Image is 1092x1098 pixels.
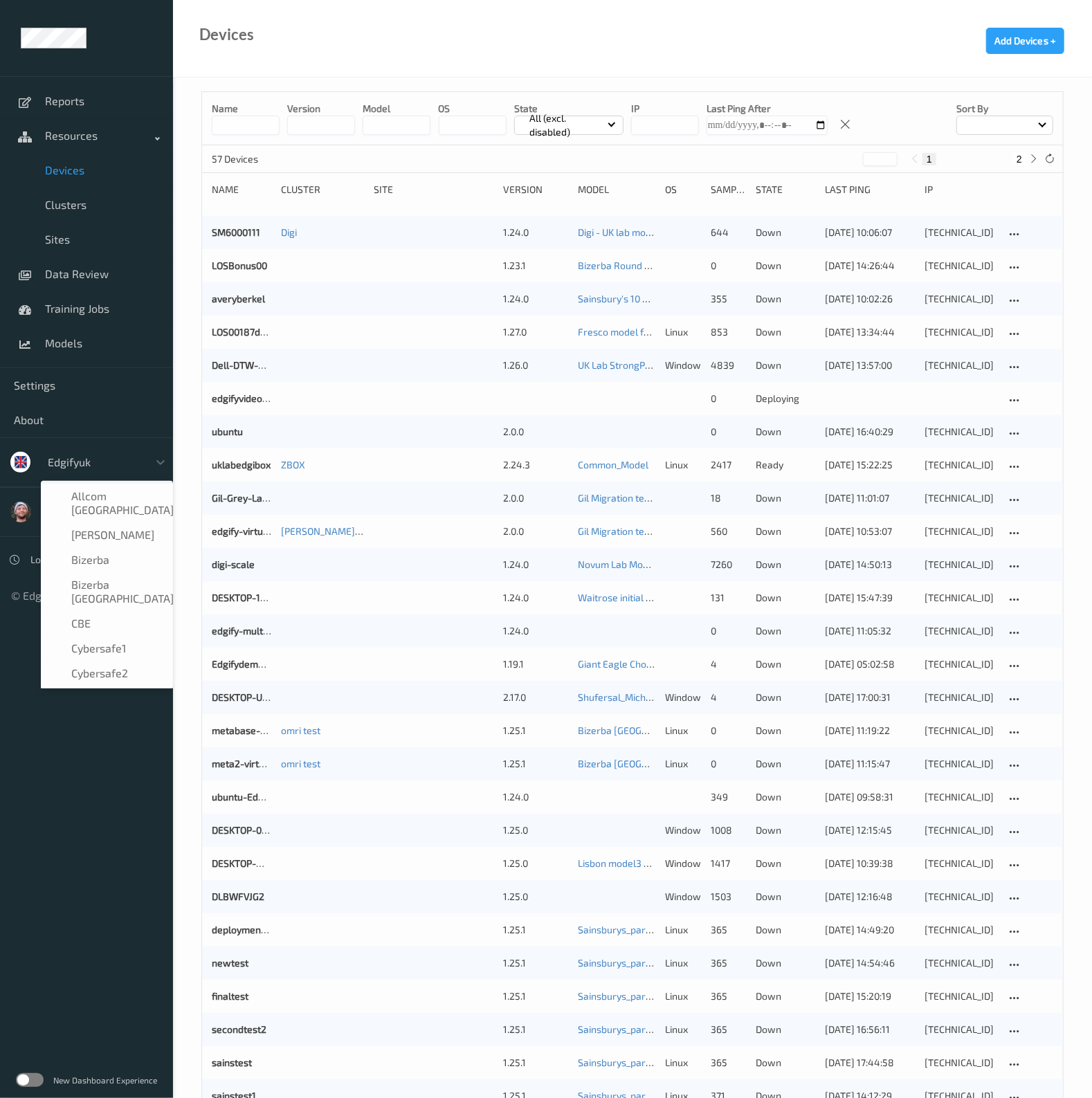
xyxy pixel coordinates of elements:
[925,1056,996,1070] div: [TECHNICAL_ID]
[925,757,996,771] div: [TECHNICAL_ID]
[578,857,744,869] a: Lisbon model3 [DATE] 08:11 Auto Save
[503,923,569,937] div: 1.25.1
[925,425,996,439] div: [TECHNICAL_ID]
[711,657,747,671] div: 4
[212,990,248,1002] a: finaltest
[363,102,430,116] p: model
[439,102,507,116] p: OS
[212,691,295,703] a: DESKTOP-UJ8N9D7
[212,359,275,371] a: Dell-DTW-SCO
[578,525,934,537] a: Gil Migration test with guarded items - fixed config syntax [DATE] 09:05 Auto Save
[711,226,747,239] div: 644
[212,226,260,238] a: SM6000111
[212,152,316,166] p: 57 Devices
[756,790,816,804] p: down
[925,259,996,273] div: [TECHNICAL_ID]
[503,624,569,638] div: 1.24.0
[665,989,701,1003] p: linux
[212,558,255,570] a: digi-scale
[503,1056,569,1070] div: 1.25.1
[665,757,701,771] p: linux
[665,358,701,372] p: windows
[665,890,701,904] p: windows
[711,259,747,273] div: 0
[756,183,816,196] div: State
[826,558,915,571] div: [DATE] 14:50:13
[578,1023,830,1035] a: Sainsburys_parameters_test final [DATE] 14:39 Auto Save
[578,492,934,504] a: Gil Migration test with guarded items - fixed config syntax [DATE] 09:05 Auto Save
[925,591,996,605] div: [TECHNICAL_ID]
[756,823,816,837] p: down
[756,226,816,239] p: down
[281,724,320,736] a: omri test
[826,1023,915,1036] div: [DATE] 16:56:11
[503,558,569,571] div: 1.24.0
[756,425,816,439] p: down
[711,823,747,837] div: 1008
[925,956,996,970] div: [TECHNICAL_ID]
[711,890,747,904] div: 1503
[711,624,747,638] div: 0
[925,524,996,538] div: [TECHNICAL_ID]
[925,890,996,904] div: [TECHNICAL_ID]
[756,956,816,970] p: down
[756,657,816,671] p: down
[212,758,314,769] a: meta2-virtual-machine
[212,426,243,437] a: ubuntu
[578,758,944,769] a: Bizerba [GEOGRAPHIC_DATA] Lab Model Test comparisson 2 [DATE] 08:53 Auto Save
[631,102,699,116] p: IP
[578,183,655,196] div: Model
[374,183,493,196] div: Site
[826,292,915,306] div: [DATE] 10:02:26
[212,658,311,670] a: EdgifydemoGiantEagle
[212,392,280,404] a: edgifyvideotest
[711,425,747,439] div: 0
[925,491,996,505] div: [TECHNICAL_ID]
[711,392,747,405] div: 0
[503,358,569,372] div: 1.26.0
[986,28,1064,54] button: Add Devices +
[503,226,569,239] div: 1.24.0
[711,989,747,1003] div: 365
[503,956,569,970] div: 1.25.1
[281,459,305,470] a: ZBOX
[578,990,830,1002] a: Sainsburys_parameters_test final [DATE] 13:04 Auto Save
[212,259,267,271] a: LOSBonus00
[925,292,996,306] div: [TECHNICAL_ID]
[503,591,569,605] div: 1.24.0
[665,724,701,738] p: linux
[281,226,297,238] a: Digi
[711,690,747,704] div: 4
[199,28,254,42] div: Devices
[212,625,399,637] a: edgify-multiromanas-[GEOGRAPHIC_DATA]
[665,1056,701,1070] p: linux
[503,690,569,704] div: 2.17.0
[503,292,569,306] div: 1.24.0
[925,458,996,472] div: [TECHNICAL_ID]
[756,325,816,339] p: down
[711,724,747,738] div: 0
[707,102,828,116] p: Last Ping After
[578,924,830,935] a: Sainsburys_parameters_test final [DATE] 13:04 Auto Save
[756,890,816,904] p: down
[756,392,816,405] p: deploying
[922,153,936,165] button: 1
[665,690,701,704] p: windows
[578,957,830,969] a: Sainsburys_parameters_test final [DATE] 13:04 Auto Save
[503,425,569,439] div: 2.0.0
[826,624,915,638] div: [DATE] 11:05:32
[826,890,915,904] div: [DATE] 12:16:48
[826,458,915,472] div: [DATE] 15:22:25
[212,592,294,603] a: DESKTOP-1L0PT8G
[578,1056,830,1068] a: Sainsburys_parameters_test final [DATE] 14:39 Auto Save
[212,1023,266,1035] a: secondtest2
[756,757,816,771] p: down
[578,691,691,703] a: Shufersal_Michael_model
[711,325,747,339] div: 853
[665,923,701,937] p: linux
[826,657,915,671] div: [DATE] 05:02:58
[503,724,569,738] div: 1.25.1
[826,690,915,704] div: [DATE] 17:00:31
[826,591,915,605] div: [DATE] 15:47:39
[826,183,915,196] div: Last Ping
